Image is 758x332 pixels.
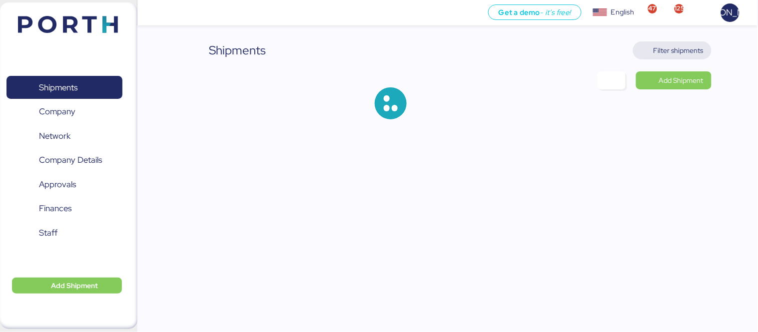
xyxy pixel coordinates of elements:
[39,226,57,240] span: Staff
[12,278,122,294] button: Add Shipment
[659,74,704,86] span: Add Shipment
[636,71,712,89] a: Add Shipment
[6,100,122,123] a: Company
[6,221,122,244] a: Staff
[39,153,102,167] span: Company Details
[6,76,122,99] a: Shipments
[6,124,122,147] a: Network
[6,197,122,220] a: Finances
[6,149,122,172] a: Company Details
[143,4,160,21] button: Menu
[611,7,634,17] div: English
[39,80,77,95] span: Shipments
[633,41,712,59] button: Filter shipments
[39,177,76,192] span: Approvals
[654,44,704,56] span: Filter shipments
[6,173,122,196] a: Approvals
[39,104,75,119] span: Company
[39,201,71,216] span: Finances
[39,129,70,143] span: Network
[51,280,98,292] span: Add Shipment
[209,41,266,59] div: Shipments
